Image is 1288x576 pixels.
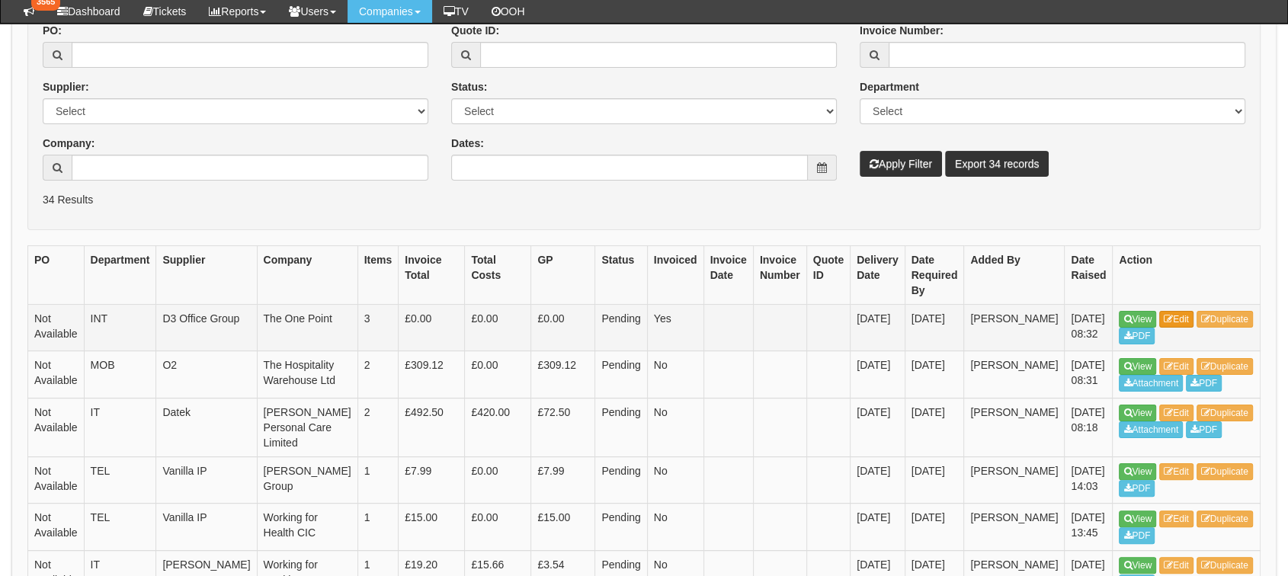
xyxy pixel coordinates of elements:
[860,23,944,38] label: Invoice Number:
[1065,351,1113,398] td: [DATE] 08:31
[945,151,1049,177] a: Export 34 records
[357,398,399,456] td: 2
[531,504,595,551] td: £15.00
[905,504,964,551] td: [DATE]
[1159,557,1193,574] a: Edit
[357,504,399,551] td: 1
[465,304,531,351] td: £0.00
[647,504,703,551] td: No
[1119,311,1156,328] a: View
[43,79,89,94] label: Supplier:
[1113,245,1261,304] th: Action
[257,398,357,456] td: [PERSON_NAME] Personal Care Limited
[465,351,531,398] td: £0.00
[1065,456,1113,504] td: [DATE] 14:03
[905,304,964,351] td: [DATE]
[595,398,647,456] td: Pending
[451,136,484,151] label: Dates:
[451,79,487,94] label: Status:
[1119,510,1156,527] a: View
[1065,245,1113,304] th: Date Raised
[905,456,964,504] td: [DATE]
[905,398,964,456] td: [DATE]
[1065,304,1113,351] td: [DATE] 08:32
[84,456,156,504] td: TEL
[1119,375,1183,392] a: Attachment
[43,23,62,38] label: PO:
[399,456,465,504] td: £7.99
[28,504,85,551] td: Not Available
[1197,463,1253,480] a: Duplicate
[465,504,531,551] td: £0.00
[1197,557,1253,574] a: Duplicate
[647,304,703,351] td: Yes
[1119,557,1156,574] a: View
[531,351,595,398] td: £309.12
[399,398,465,456] td: £492.50
[156,456,257,504] td: Vanilla IP
[1186,375,1222,392] a: PDF
[465,245,531,304] th: Total Costs
[156,504,257,551] td: Vanilla IP
[1065,398,1113,456] td: [DATE] 08:18
[399,245,465,304] th: Invoice Total
[964,456,1065,504] td: [PERSON_NAME]
[851,504,905,551] td: [DATE]
[357,245,399,304] th: Items
[465,456,531,504] td: £0.00
[257,351,357,398] td: The Hospitality Warehouse Ltd
[851,398,905,456] td: [DATE]
[905,245,964,304] th: Date Required By
[156,398,257,456] td: Datek
[703,245,753,304] th: Invoice Date
[156,245,257,304] th: Supplier
[1119,328,1155,344] a: PDF
[531,456,595,504] td: £7.99
[357,456,399,504] td: 1
[257,245,357,304] th: Company
[399,304,465,351] td: £0.00
[399,504,465,551] td: £15.00
[964,351,1065,398] td: [PERSON_NAME]
[1197,510,1253,527] a: Duplicate
[1065,504,1113,551] td: [DATE] 13:45
[964,245,1065,304] th: Added By
[1159,463,1193,480] a: Edit
[1159,358,1193,375] a: Edit
[1186,421,1222,438] a: PDF
[1197,405,1253,421] a: Duplicate
[595,245,647,304] th: Status
[1159,311,1193,328] a: Edit
[84,504,156,551] td: TEL
[1119,405,1156,421] a: View
[84,351,156,398] td: MOB
[860,79,919,94] label: Department
[964,304,1065,351] td: [PERSON_NAME]
[84,398,156,456] td: IT
[1197,358,1253,375] a: Duplicate
[851,304,905,351] td: [DATE]
[156,304,257,351] td: D3 Office Group
[84,304,156,351] td: INT
[28,456,85,504] td: Not Available
[851,456,905,504] td: [DATE]
[647,398,703,456] td: No
[28,398,85,456] td: Not Available
[531,245,595,304] th: GP
[84,245,156,304] th: Department
[753,245,806,304] th: Invoice Number
[28,304,85,351] td: Not Available
[806,245,850,304] th: Quote ID
[257,504,357,551] td: Working for Health CIC
[1119,527,1155,544] a: PDF
[647,351,703,398] td: No
[595,504,647,551] td: Pending
[399,351,465,398] td: £309.12
[1159,405,1193,421] a: Edit
[465,398,531,456] td: £420.00
[647,456,703,504] td: No
[357,351,399,398] td: 2
[156,351,257,398] td: O2
[851,351,905,398] td: [DATE]
[851,245,905,304] th: Delivery Date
